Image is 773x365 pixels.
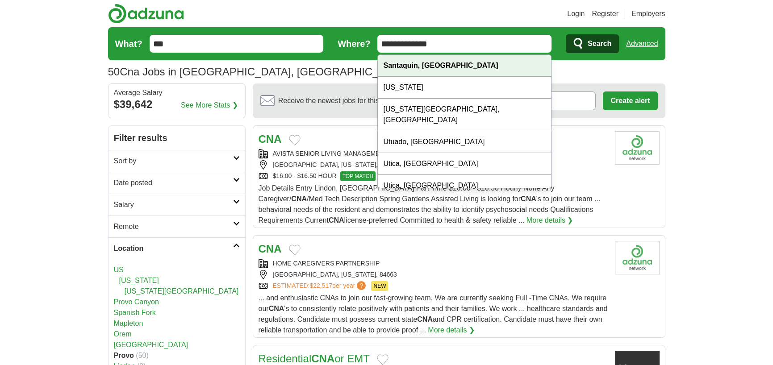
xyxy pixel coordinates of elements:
[378,153,551,175] div: Utica, [GEOGRAPHIC_DATA]
[114,178,233,188] h2: Date posted
[114,266,124,274] a: US
[428,325,475,336] a: More details ❯
[329,216,344,224] strong: CNA
[259,171,608,181] div: $16.00 - $16.50 HOUR
[631,8,665,19] a: Employers
[109,237,245,259] a: Location
[259,259,608,268] div: HOME CAREGIVERS PARTNERSHIP
[114,96,240,112] div: $39,642
[259,270,608,279] div: [GEOGRAPHIC_DATA], [US_STATE], 84663
[114,309,156,316] a: Spanish Fork
[383,62,498,69] strong: Santaquin, [GEOGRAPHIC_DATA]
[109,126,245,150] h2: Filter results
[378,77,551,99] div: [US_STATE]
[259,353,370,365] a: ResidentialCNAor EMT
[567,8,585,19] a: Login
[377,354,389,365] button: Add to favorite jobs
[291,195,307,203] strong: CNA
[417,315,433,323] strong: CNA
[615,241,660,274] img: Company logo
[181,100,238,111] a: See More Stats ❯
[114,319,143,327] a: Mapleton
[108,4,184,24] img: Adzuna logo
[259,149,608,158] div: AVISTA SENIOR LIVING MANAGEMENT
[273,281,368,291] a: ESTIMATED:$22,517per year?
[588,35,611,53] span: Search
[119,277,159,284] a: [US_STATE]
[371,281,388,291] span: NEW
[311,353,334,365] strong: CNA
[378,99,551,131] div: [US_STATE][GEOGRAPHIC_DATA], [GEOGRAPHIC_DATA]
[114,352,134,359] strong: Provo
[378,175,551,197] div: Utica, [GEOGRAPHIC_DATA]
[109,216,245,237] a: Remote
[338,37,370,50] label: Where?
[259,294,608,334] span: ... and enthusiastic CNAs to join our fast-growing team. We are currently seeking Full -Time CNAs...
[259,160,608,170] div: [GEOGRAPHIC_DATA], [US_STATE], 84042
[259,184,601,224] span: Job Details Entry Lindon, [GEOGRAPHIC_DATA] Part Time $16.00 - $16.50 Hourly None Any Caregiver/ ...
[109,172,245,194] a: Date posted
[114,156,233,166] h2: Sort by
[114,199,233,210] h2: Salary
[115,37,142,50] label: What?
[259,243,282,255] a: CNA
[114,298,159,306] a: Provo Canyon
[114,341,188,348] a: [GEOGRAPHIC_DATA]
[357,281,366,290] span: ?
[378,131,551,153] div: Utuado, [GEOGRAPHIC_DATA]
[108,66,409,78] h1: Cna Jobs in [GEOGRAPHIC_DATA], [GEOGRAPHIC_DATA]
[566,34,619,53] button: Search
[626,35,658,53] a: Advanced
[259,133,282,145] a: CNA
[108,64,120,80] span: 50
[526,215,573,226] a: More details ❯
[289,135,301,145] button: Add to favorite jobs
[278,95,431,106] span: Receive the newest jobs for this search :
[125,287,239,295] a: [US_STATE][GEOGRAPHIC_DATA]
[136,352,148,359] span: (50)
[109,150,245,172] a: Sort by
[114,243,233,254] h2: Location
[521,195,536,203] strong: CNA
[109,194,245,216] a: Salary
[603,91,657,110] button: Create alert
[114,330,132,338] a: Orem
[592,8,618,19] a: Register
[269,305,284,312] strong: CNA
[340,171,376,181] span: TOP MATCH
[114,89,240,96] div: Average Salary
[289,245,301,255] button: Add to favorite jobs
[615,131,660,165] img: Company logo
[309,282,332,289] span: $22,517
[114,221,233,232] h2: Remote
